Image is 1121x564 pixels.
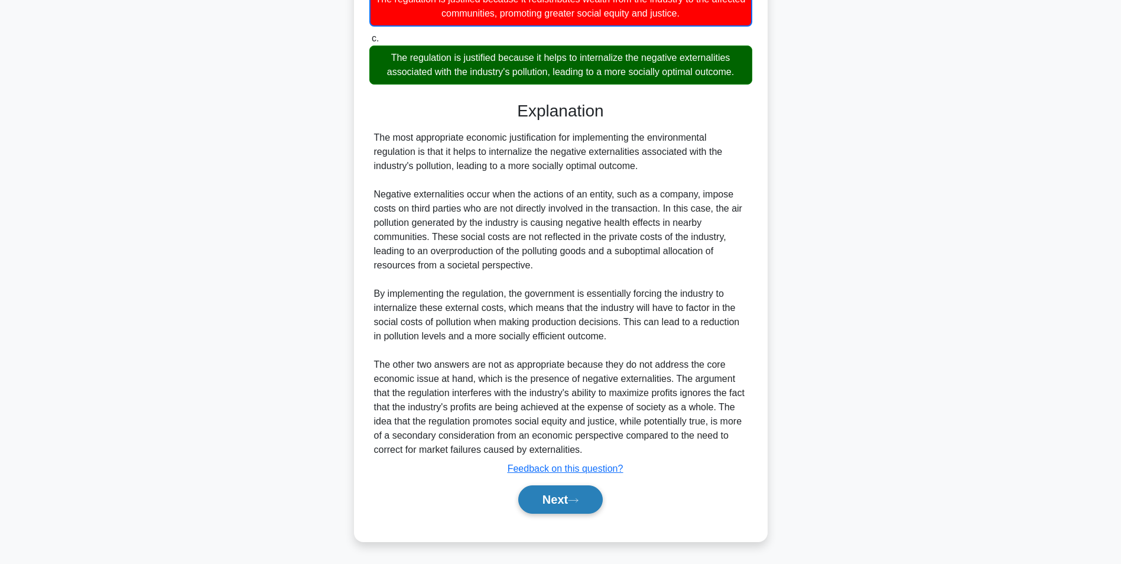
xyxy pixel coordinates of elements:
a: Feedback on this question? [508,463,623,474]
span: c. [372,33,379,43]
div: The most appropriate economic justification for implementing the environmental regulation is that... [374,131,748,457]
button: Next [518,485,603,514]
h3: Explanation [376,101,745,121]
div: The regulation is justified because it helps to internalize the negative externalities associated... [369,46,752,85]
